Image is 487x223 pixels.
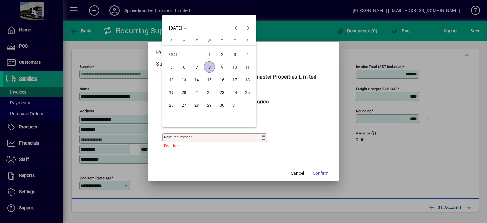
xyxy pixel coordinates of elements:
button: Sat Oct 18 2025 [241,73,254,86]
button: Tue Oct 28 2025 [190,99,203,111]
button: Choose month and year [166,22,189,34]
button: Fri Oct 24 2025 [228,86,241,99]
span: 18 [242,74,253,85]
td: OCT [165,48,203,61]
button: Wed Oct 08 2025 [203,61,216,73]
button: Wed Oct 29 2025 [203,99,216,111]
button: Fri Oct 10 2025 [228,61,241,73]
button: Tue Oct 21 2025 [190,86,203,99]
span: 5 [166,61,177,73]
button: Tue Oct 07 2025 [190,61,203,73]
span: [DATE] [169,25,182,30]
span: 14 [191,74,202,85]
span: 31 [229,99,240,111]
span: 22 [204,87,215,98]
span: W [208,39,211,43]
span: 9 [216,61,228,73]
button: Thu Oct 30 2025 [216,99,228,111]
button: Sun Oct 05 2025 [165,61,178,73]
button: Wed Oct 15 2025 [203,73,216,86]
span: 20 [178,87,190,98]
button: Mon Oct 20 2025 [178,86,190,99]
button: Tue Oct 14 2025 [190,73,203,86]
button: Thu Oct 09 2025 [216,61,228,73]
span: T [221,39,223,43]
button: Mon Oct 27 2025 [178,99,190,111]
button: Sun Oct 12 2025 [165,73,178,86]
button: Thu Oct 23 2025 [216,86,228,99]
button: Fri Oct 31 2025 [228,99,241,111]
span: 30 [216,99,228,111]
button: Next month [242,22,255,34]
span: 15 [204,74,215,85]
button: Wed Oct 01 2025 [203,48,216,61]
button: Sun Oct 26 2025 [165,99,178,111]
span: 3 [229,49,240,60]
span: F [234,39,236,43]
button: Fri Oct 17 2025 [228,73,241,86]
button: Sat Oct 11 2025 [241,61,254,73]
button: Mon Oct 06 2025 [178,61,190,73]
button: Sat Oct 04 2025 [241,48,254,61]
span: 26 [166,99,177,111]
span: 11 [242,61,253,73]
span: 19 [166,87,177,98]
span: 23 [216,87,228,98]
span: 10 [229,61,240,73]
span: 27 [178,99,190,111]
span: 16 [216,74,228,85]
span: 8 [204,61,215,73]
button: Thu Oct 02 2025 [216,48,228,61]
span: 28 [191,99,202,111]
span: 17 [229,74,240,85]
button: Thu Oct 16 2025 [216,73,228,86]
span: 21 [191,87,202,98]
span: S [246,39,249,43]
span: 2 [216,49,228,60]
span: T [196,39,198,43]
button: Previous month [229,22,242,34]
button: Sat Oct 25 2025 [241,86,254,99]
span: 24 [229,87,240,98]
span: S [170,39,172,43]
span: 4 [242,49,253,60]
span: 7 [191,61,202,73]
span: 12 [166,74,177,85]
span: 25 [242,87,253,98]
span: 29 [204,99,215,111]
button: Fri Oct 03 2025 [228,48,241,61]
button: Sun Oct 19 2025 [165,86,178,99]
span: M [182,39,185,43]
span: 6 [178,61,190,73]
span: 13 [178,74,190,85]
button: Mon Oct 13 2025 [178,73,190,86]
button: Wed Oct 22 2025 [203,86,216,99]
span: 1 [204,49,215,60]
